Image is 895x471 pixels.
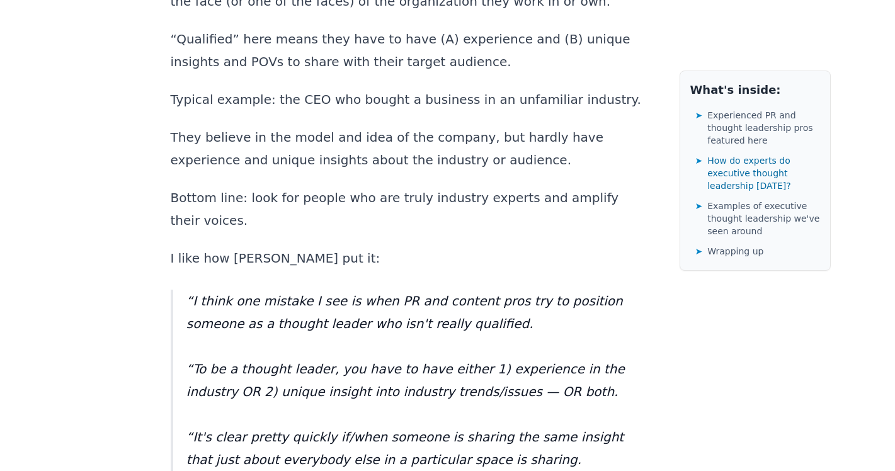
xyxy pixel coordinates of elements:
span: Wrapping up [707,245,763,258]
p: They believe in the model and idea of the company, but hardly have experience and unique insights... [171,126,649,171]
span: Experienced PR and thought leadership pros featured here [707,109,819,147]
span: ➤ [695,245,703,258]
p: I like how [PERSON_NAME] put it: [171,247,649,270]
span: ➤ [695,200,703,212]
span: ➤ [695,154,703,167]
a: ➤How do experts do executive thought leadership [DATE]? [695,152,820,195]
span: How do experts do executive thought leadership [DATE]? [707,154,819,192]
a: ➤Wrapping up [695,242,820,260]
span: ➤ [695,109,703,122]
a: ➤Experienced PR and thought leadership pros featured here [695,106,820,149]
p: Bottom line: look for people who are truly industry experts and amplify their voices. [171,186,649,232]
span: Examples of executive thought leadership we've seen around [707,200,819,237]
a: ➤Examples of executive thought leadership we've seen around [695,197,820,240]
p: Typical example: the CEO who bought a business in an unfamiliar industry. [171,88,649,111]
h2: What's inside: [690,81,820,99]
p: “Qualified” here means they have to have (A) experience and (B) unique insights and POVs to share... [171,28,649,73]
